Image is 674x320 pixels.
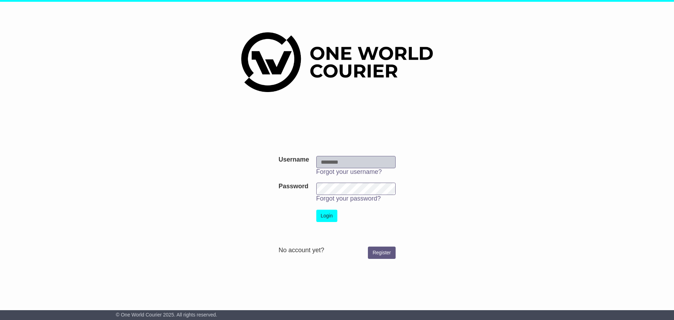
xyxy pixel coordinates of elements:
[278,183,308,190] label: Password
[316,195,381,202] a: Forgot your password?
[278,156,309,164] label: Username
[241,32,433,92] img: One World
[116,312,217,318] span: © One World Courier 2025. All rights reserved.
[278,247,395,254] div: No account yet?
[368,247,395,259] a: Register
[316,168,382,175] a: Forgot your username?
[316,210,337,222] button: Login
